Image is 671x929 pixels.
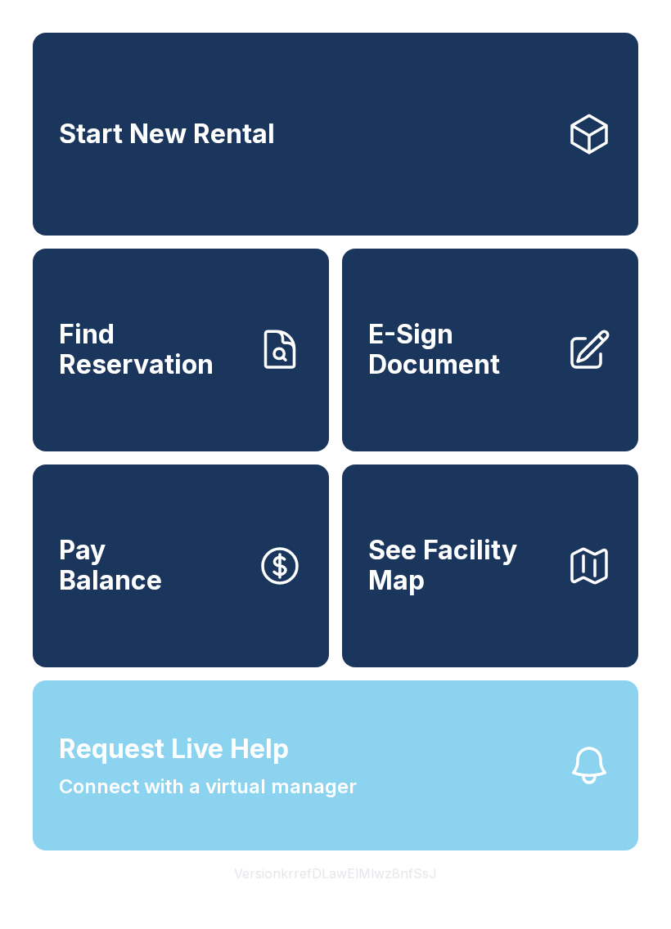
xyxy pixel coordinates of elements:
span: Pay Balance [59,536,162,595]
span: Request Live Help [59,729,289,769]
a: Start New Rental [33,33,638,236]
button: PayBalance [33,464,329,667]
span: Connect with a virtual manager [59,772,357,801]
span: Start New Rental [59,119,275,150]
a: E-Sign Document [342,249,638,451]
button: See Facility Map [342,464,638,667]
button: Request Live HelpConnect with a virtual manager [33,680,638,850]
a: Find Reservation [33,249,329,451]
button: VersionkrrefDLawElMlwz8nfSsJ [221,850,450,896]
span: Find Reservation [59,320,244,379]
span: E-Sign Document [368,320,553,379]
span: See Facility Map [368,536,553,595]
